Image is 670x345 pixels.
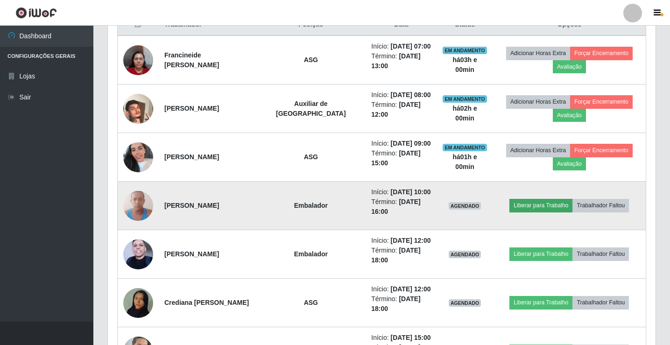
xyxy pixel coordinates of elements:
span: AGENDADO [449,251,481,258]
strong: ASG [304,56,318,63]
span: EM ANDAMENTO [443,95,487,103]
strong: Auxiliar de [GEOGRAPHIC_DATA] [276,100,346,117]
button: Avaliação [553,109,586,122]
button: Liberar para Trabalho [509,247,572,261]
img: CoreUI Logo [15,7,57,19]
span: AGENDADO [449,202,481,210]
strong: Embalador [294,202,328,209]
button: Trabalhador Faltou [572,296,629,309]
button: Avaliação [553,60,586,73]
img: 1735852864597.jpeg [123,40,153,80]
strong: [PERSON_NAME] [164,202,219,209]
strong: há 02 h e 00 min [453,105,477,122]
button: Trabalhador Faltou [572,247,629,261]
button: Liberar para Trabalho [509,296,572,309]
span: EM ANDAMENTO [443,144,487,151]
strong: ASG [304,153,318,161]
strong: Crediana [PERSON_NAME] [164,299,249,306]
button: Adicionar Horas Extra [506,144,570,157]
li: Início: [371,187,431,197]
li: Término: [371,51,431,71]
button: Forçar Encerramento [570,47,633,60]
time: [DATE] 10:00 [391,188,431,196]
img: 1706546677123.jpeg [123,235,153,274]
time: [DATE] 09:00 [391,140,431,147]
strong: ASG [304,299,318,306]
button: Adicionar Horas Extra [506,95,570,108]
span: EM ANDAMENTO [443,47,487,54]
li: Início: [371,90,431,100]
li: Início: [371,236,431,246]
time: [DATE] 08:00 [391,91,431,99]
img: 1750447582660.jpeg [123,131,153,184]
time: [DATE] 12:00 [391,285,431,293]
strong: [PERSON_NAME] [164,105,219,112]
time: [DATE] 07:00 [391,42,431,50]
li: Início: [371,333,431,343]
strong: [PERSON_NAME] [164,153,219,161]
button: Forçar Encerramento [570,144,633,157]
li: Término: [371,246,431,265]
strong: [PERSON_NAME] [164,250,219,258]
li: Início: [371,139,431,148]
button: Forçar Encerramento [570,95,633,108]
button: Liberar para Trabalho [509,199,572,212]
li: Término: [371,100,431,120]
strong: há 01 h e 00 min [453,153,477,170]
time: [DATE] 15:00 [391,334,431,341]
li: Início: [371,284,431,294]
img: 1677584199687.jpeg [123,186,153,225]
img: 1755289367859.jpeg [123,276,153,330]
li: Término: [371,148,431,168]
li: Início: [371,42,431,51]
li: Término: [371,197,431,217]
button: Adicionar Horas Extra [506,47,570,60]
button: Trabalhador Faltou [572,199,629,212]
span: AGENDADO [449,299,481,307]
img: 1726002463138.jpeg [123,82,153,135]
li: Término: [371,294,431,314]
strong: Francineide [PERSON_NAME] [164,51,219,69]
button: Avaliação [553,157,586,170]
time: [DATE] 12:00 [391,237,431,244]
strong: há 03 h e 00 min [453,56,477,73]
strong: Embalador [294,250,328,258]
